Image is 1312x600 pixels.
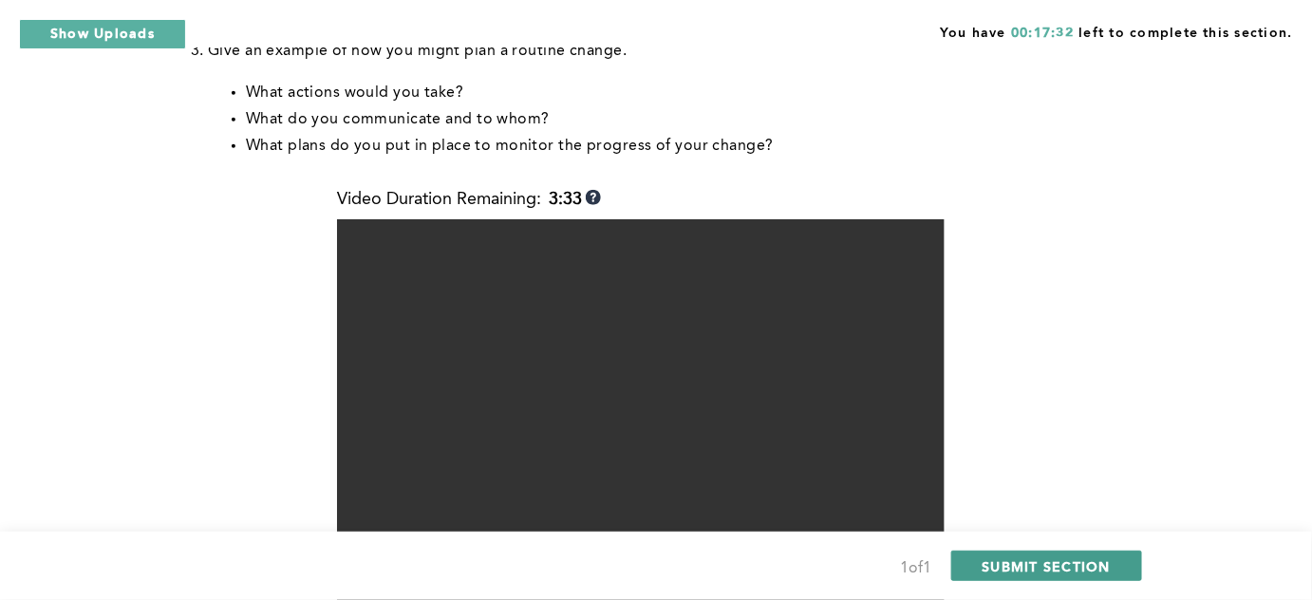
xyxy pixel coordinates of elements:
[208,38,1134,65] li: Give an example of how you might plan a routine change.
[19,19,186,49] button: Show Uploads
[1011,27,1074,40] span: 00:17:32
[940,19,1293,43] span: You have left to complete this section.
[337,190,601,210] div: Video Duration Remaining:
[983,557,1112,575] span: SUBMIT SECTION
[246,133,1134,159] li: What plans do you put in place to monitor the progress of your change?
[246,80,1134,106] li: What actions would you take?
[901,555,932,582] div: 1 of 1
[246,106,1134,133] li: What do you communicate and to whom?
[951,551,1143,581] button: SUBMIT SECTION
[549,190,582,210] b: 3:33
